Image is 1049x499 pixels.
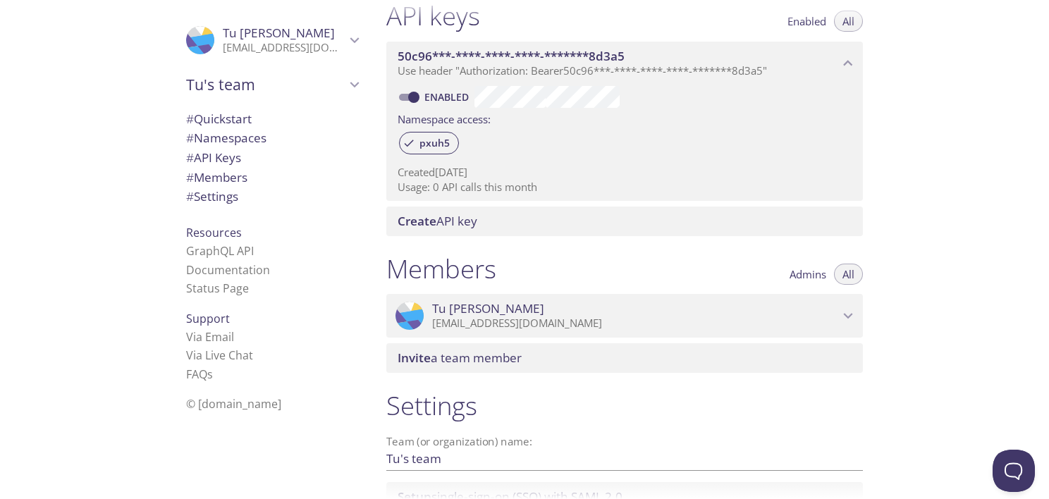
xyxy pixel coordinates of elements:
[175,17,369,63] div: Tu Ngoc
[398,213,436,229] span: Create
[175,66,369,103] div: Tu's team
[186,225,242,240] span: Resources
[411,137,458,149] span: pxuh5
[207,366,213,382] span: s
[398,180,852,195] p: Usage: 0 API calls this month
[186,311,230,326] span: Support
[399,132,459,154] div: pxuh5
[186,111,252,127] span: Quickstart
[398,108,491,128] label: Namespace access:
[175,148,369,168] div: API Keys
[398,350,431,366] span: Invite
[223,25,335,41] span: Tu [PERSON_NAME]
[186,366,213,382] a: FAQ
[175,168,369,187] div: Members
[422,90,474,104] a: Enabled
[386,294,863,338] div: Tu Ngoc
[186,169,194,185] span: #
[186,149,194,166] span: #
[186,111,194,127] span: #
[432,316,839,331] p: [EMAIL_ADDRESS][DOMAIN_NAME]
[175,128,369,148] div: Namespaces
[223,41,345,55] p: [EMAIL_ADDRESS][DOMAIN_NAME]
[186,396,281,412] span: © [DOMAIN_NAME]
[186,169,247,185] span: Members
[398,165,852,180] p: Created [DATE]
[186,130,194,146] span: #
[781,264,835,285] button: Admins
[432,301,544,316] span: Tu [PERSON_NAME]
[386,207,863,236] div: Create API Key
[186,347,253,363] a: Via Live Chat
[186,75,345,94] span: Tu's team
[993,450,1035,492] iframe: Help Scout Beacon - Open
[386,253,496,285] h1: Members
[186,149,241,166] span: API Keys
[386,343,863,373] div: Invite a team member
[186,130,266,146] span: Namespaces
[186,262,270,278] a: Documentation
[386,390,863,421] h1: Settings
[186,243,254,259] a: GraphQL API
[186,281,249,296] a: Status Page
[186,188,238,204] span: Settings
[175,187,369,207] div: Team Settings
[186,329,234,345] a: Via Email
[386,436,533,447] label: Team (or organization) name:
[186,188,194,204] span: #
[398,213,477,229] span: API key
[175,109,369,129] div: Quickstart
[398,350,522,366] span: a team member
[834,264,863,285] button: All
